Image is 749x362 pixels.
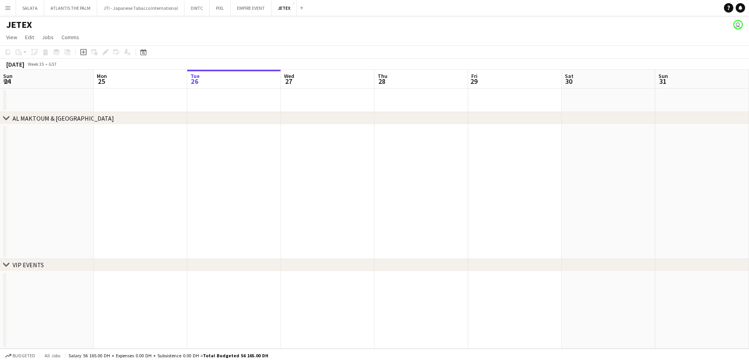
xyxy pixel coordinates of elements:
div: [DATE] [6,60,24,68]
span: Thu [378,72,387,80]
span: 25 [96,77,107,86]
span: Week 35 [26,61,45,67]
button: JTI - Japanese Tabacco International [97,0,185,16]
span: Fri [471,72,478,80]
span: 31 [657,77,668,86]
span: Comms [62,34,79,41]
h1: JETEX [6,19,32,31]
span: Jobs [42,34,54,41]
a: Edit [22,32,37,42]
span: Total Budgeted 56 165.00 DH [203,353,268,358]
span: 28 [376,77,387,86]
span: Mon [97,72,107,80]
span: Tue [190,72,200,80]
div: AL MAKTOUM & [GEOGRAPHIC_DATA] [13,114,114,122]
button: JETEX [271,0,297,16]
button: Budgeted [4,351,36,360]
span: Sat [565,72,574,80]
div: Salary 56 165.00 DH + Expenses 0.00 DH + Subsistence 0.00 DH = [69,353,268,358]
button: DWTC [185,0,210,16]
span: Sun [3,72,13,80]
span: All jobs [43,353,62,358]
span: Edit [25,34,34,41]
span: 24 [2,77,13,86]
a: View [3,32,20,42]
span: Wed [284,72,294,80]
button: EMPIRE EVENT [231,0,271,16]
span: Sun [659,72,668,80]
a: Comms [58,32,82,42]
app-user-avatar: Kerem Sungur [733,20,743,29]
button: ATLANTIS THE PALM [44,0,97,16]
a: Jobs [39,32,57,42]
span: View [6,34,17,41]
button: SALATA [16,0,44,16]
span: 27 [283,77,294,86]
span: Budgeted [13,353,35,358]
span: 30 [564,77,574,86]
span: 26 [189,77,200,86]
div: GST [49,61,57,67]
button: PIXL [210,0,231,16]
span: 29 [470,77,478,86]
div: VIP EVENTS [13,261,44,269]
